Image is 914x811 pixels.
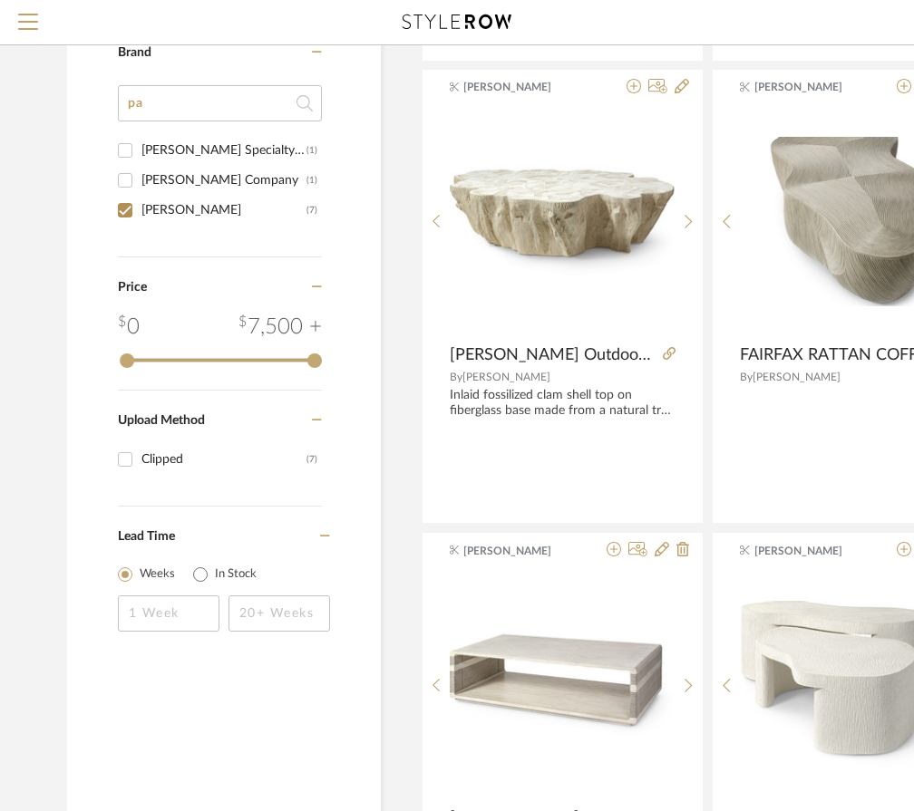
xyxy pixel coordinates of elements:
label: In Stock [215,565,257,584]
input: 1 Week [118,595,219,632]
div: (1) [306,136,317,165]
span: [PERSON_NAME] [753,372,841,382]
div: [PERSON_NAME] [141,196,306,225]
span: [PERSON_NAME] Outdoor Coffee Table [450,345,656,365]
div: (7) [306,445,317,474]
input: 20+ Weeks [228,595,330,632]
span: [PERSON_NAME] [754,543,869,559]
div: Clipped [141,445,306,474]
span: [PERSON_NAME] [463,79,578,95]
span: [PERSON_NAME] [463,543,578,559]
span: [PERSON_NAME] [754,79,869,95]
img: Marcela Outdoor Coffee Table [450,137,675,305]
div: (7) [306,196,317,225]
span: [PERSON_NAME] [462,372,550,382]
span: Upload Method [118,414,205,427]
div: (1) [306,166,317,195]
span: By [450,372,462,382]
div: Inlaid fossilized clam shell top on fiberglass base made from a natural tree trunk mold finished ... [450,388,676,419]
div: [PERSON_NAME] Specialty Company [141,136,306,165]
div: [PERSON_NAME] Company [141,166,306,195]
div: 7,500 + [238,311,322,343]
span: Brand [118,46,151,59]
span: By [740,372,753,382]
input: Search Brands [118,85,322,121]
img: BUCHANAN COFFEE TABLE [450,601,675,769]
div: 0 [118,311,140,343]
span: Price [118,281,147,294]
span: Lead Time [118,530,175,543]
label: Weeks [140,565,175,584]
